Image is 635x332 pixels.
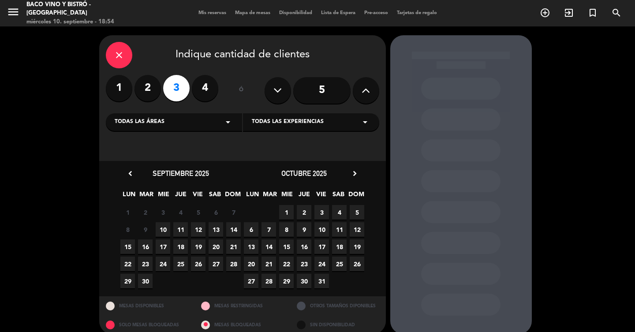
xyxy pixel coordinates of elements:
[244,257,258,271] span: 20
[138,205,153,220] span: 2
[138,239,153,254] span: 16
[332,257,347,271] span: 25
[280,189,294,204] span: MIE
[7,5,20,22] button: menu
[279,239,294,254] span: 15
[350,222,364,237] span: 12
[120,257,135,271] span: 22
[227,75,256,106] div: ó
[226,205,241,220] span: 7
[173,222,188,237] span: 11
[191,257,205,271] span: 26
[226,257,241,271] span: 28
[360,11,392,15] span: Pre-acceso
[120,239,135,254] span: 15
[138,222,153,237] span: 9
[314,222,329,237] span: 10
[297,205,311,220] span: 2
[209,205,223,220] span: 6
[106,42,379,68] div: Indique cantidad de clientes
[331,189,346,204] span: SAB
[223,117,233,127] i: arrow_drop_down
[106,75,132,101] label: 1
[350,205,364,220] span: 5
[297,257,311,271] span: 23
[156,239,170,254] span: 17
[120,274,135,288] span: 29
[208,189,222,204] span: SAB
[350,169,359,178] i: chevron_right
[244,274,258,288] span: 27
[279,274,294,288] span: 29
[209,257,223,271] span: 27
[314,189,329,204] span: VIE
[138,257,153,271] span: 23
[261,239,276,254] span: 14
[314,274,329,288] span: 31
[122,189,136,204] span: LUN
[244,239,258,254] span: 13
[231,11,275,15] span: Mapa de mesas
[261,257,276,271] span: 21
[209,239,223,254] span: 20
[564,7,574,18] i: exit_to_app
[244,222,258,237] span: 6
[191,239,205,254] span: 19
[156,205,170,220] span: 3
[350,239,364,254] span: 19
[194,296,290,315] div: MESAS RESTRINGIDAS
[279,257,294,271] span: 22
[297,189,311,204] span: JUE
[115,118,164,127] span: Todas las áreas
[348,189,363,204] span: DOM
[587,7,598,18] i: turned_in_not
[192,75,218,101] label: 4
[7,5,20,19] i: menu
[26,18,152,26] div: miércoles 10. septiembre - 18:54
[156,222,170,237] span: 10
[139,189,153,204] span: MAR
[252,118,324,127] span: Todas las experiencias
[261,222,276,237] span: 7
[191,205,205,220] span: 5
[314,239,329,254] span: 17
[392,11,441,15] span: Tarjetas de regalo
[120,222,135,237] span: 8
[190,189,205,204] span: VIE
[114,50,124,60] i: close
[332,222,347,237] span: 11
[279,222,294,237] span: 8
[209,222,223,237] span: 13
[173,205,188,220] span: 4
[350,257,364,271] span: 26
[297,274,311,288] span: 30
[360,117,370,127] i: arrow_drop_down
[226,222,241,237] span: 14
[279,205,294,220] span: 1
[245,189,260,204] span: LUN
[156,257,170,271] span: 24
[173,257,188,271] span: 25
[194,11,231,15] span: Mis reservas
[191,222,205,237] span: 12
[126,169,135,178] i: chevron_left
[134,75,161,101] label: 2
[332,205,347,220] span: 4
[275,11,317,15] span: Disponibilidad
[262,189,277,204] span: MAR
[173,239,188,254] span: 18
[297,222,311,237] span: 9
[163,75,190,101] label: 3
[153,169,209,178] span: septiembre 2025
[156,189,171,204] span: MIE
[26,0,152,18] div: Baco Vino y Bistró - [GEOGRAPHIC_DATA]
[226,239,241,254] span: 21
[317,11,360,15] span: Lista de Espera
[138,274,153,288] span: 30
[332,239,347,254] span: 18
[173,189,188,204] span: JUE
[314,205,329,220] span: 3
[281,169,327,178] span: octubre 2025
[611,7,622,18] i: search
[225,189,239,204] span: DOM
